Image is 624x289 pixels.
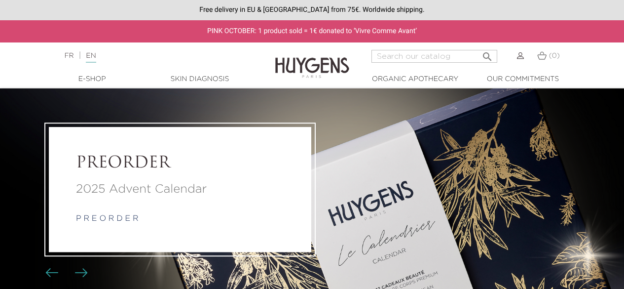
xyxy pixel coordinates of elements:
a: PREORDER [76,154,284,173]
a: E-Shop [43,74,142,84]
a: 2025 Advent Calendar [76,180,284,198]
a: Organic Apothecary [366,74,465,84]
button:  [478,47,496,60]
a: Our commitments [474,74,572,84]
a: EN [86,52,96,63]
a: p r e o r d e r [76,215,139,223]
img: Huygens [275,41,349,80]
a: FR [64,52,73,59]
i:  [481,48,493,60]
a: Skin Diagnosis [150,74,249,84]
div: | [59,50,253,62]
div: Carousel buttons [49,266,81,281]
span: (0) [549,52,560,59]
input: Search [371,50,497,63]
